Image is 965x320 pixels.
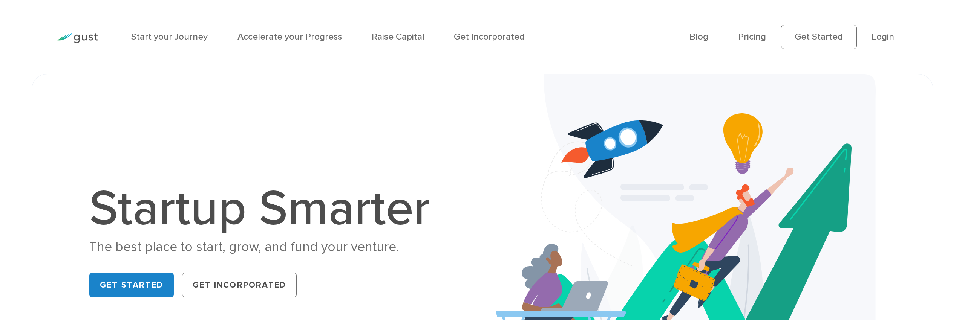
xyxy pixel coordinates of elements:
[237,31,342,42] a: Accelerate your Progress
[872,31,894,42] a: Login
[131,31,208,42] a: Start your Journey
[689,31,708,42] a: Blog
[182,273,297,297] a: Get Incorporated
[89,184,444,233] h1: Startup Smarter
[56,33,98,43] img: Gust Logo
[738,31,766,42] a: Pricing
[89,238,444,256] div: The best place to start, grow, and fund your venture.
[781,25,857,49] a: Get Started
[372,31,424,42] a: Raise Capital
[454,31,525,42] a: Get Incorporated
[89,273,174,297] a: Get Started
